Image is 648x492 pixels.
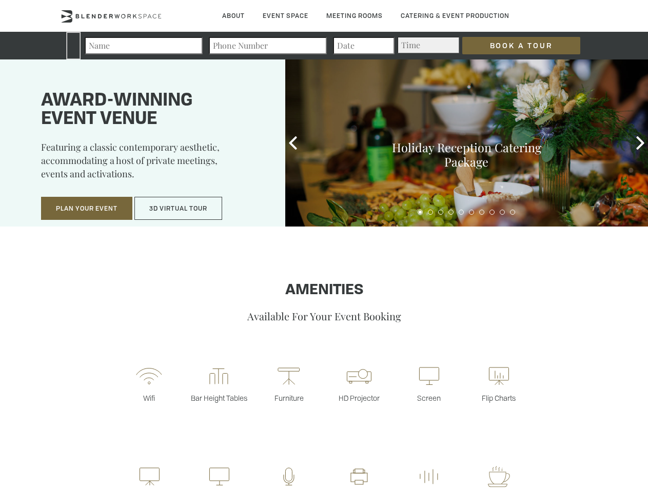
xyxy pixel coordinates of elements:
[114,393,184,403] p: Wifi
[209,37,327,54] input: Phone Number
[333,37,395,54] input: Date
[464,393,534,403] p: Flip Charts
[184,393,254,403] p: Bar Height Tables
[134,197,222,220] button: 3D Virtual Tour
[254,393,324,403] p: Furniture
[462,37,580,54] input: Book a Tour
[392,139,541,170] a: Holiday Reception Catering Package
[41,197,132,220] button: Plan Your Event
[41,140,260,188] p: Featuring a classic contemporary aesthetic, accommodating a host of private meetings, events and ...
[324,393,394,403] p: HD Projector
[394,393,464,403] p: Screen
[41,92,260,129] h1: Award-winning event venue
[32,282,616,299] h1: Amenities
[85,37,203,54] input: Name
[32,309,616,323] p: Available For Your Event Booking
